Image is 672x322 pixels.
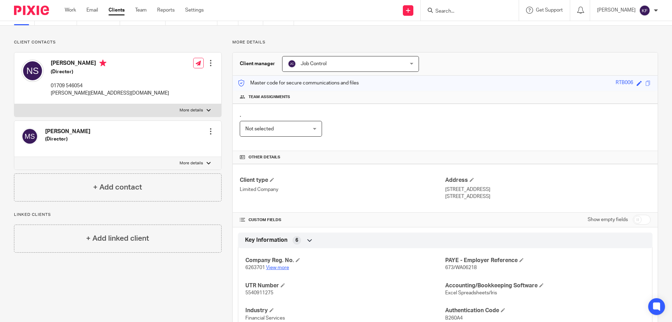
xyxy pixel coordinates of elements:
[445,186,651,193] p: [STREET_ADDRESS]
[135,7,147,14] a: Team
[266,265,289,270] a: View more
[245,307,445,314] h4: Industry
[238,80,359,87] p: Master code for secure communications and files
[99,60,106,67] i: Primary
[245,290,273,295] span: 5540911275
[288,60,296,68] img: svg%3E
[157,7,175,14] a: Reports
[108,7,125,14] a: Clients
[51,82,169,89] p: 01709 546054
[445,257,645,264] h4: PAYE - Employer Reference
[185,7,204,14] a: Settings
[51,68,169,75] h5: (Director)
[180,108,203,113] p: More details
[240,217,445,223] h4: CUSTOM FIELDS
[445,307,645,314] h4: Authentication Code
[245,257,445,264] h4: Company Reg. No.
[445,193,651,200] p: [STREET_ADDRESS]
[180,160,203,166] p: More details
[45,136,90,143] h5: (Director)
[14,40,222,45] p: Client contacts
[240,177,445,184] h4: Client type
[588,216,628,223] label: Show empty fields
[616,79,633,87] div: RTB006
[536,8,563,13] span: Get Support
[295,237,298,244] span: 6
[245,282,445,289] h4: UTR Number
[240,112,241,118] span: .
[240,60,275,67] h3: Client manager
[14,212,222,218] p: Linked clients
[245,265,265,270] span: 6263701
[86,233,149,244] h4: + Add linked client
[51,90,169,97] p: [PERSON_NAME][EMAIL_ADDRESS][DOMAIN_NAME]
[51,60,169,68] h4: [PERSON_NAME]
[21,128,38,145] img: svg%3E
[248,94,290,100] span: Team assignments
[445,316,463,321] span: B260A4
[86,7,98,14] a: Email
[45,128,90,135] h4: [PERSON_NAME]
[14,6,49,15] img: Pixie
[445,177,651,184] h4: Address
[248,155,280,160] span: Other details
[240,186,445,193] p: Limited Company
[301,61,327,66] span: Job Control
[245,316,285,321] span: Financial Services
[639,5,650,16] img: svg%3E
[245,126,274,131] span: Not selected
[445,290,497,295] span: Excel Spreadsheets/Iris
[597,7,636,14] p: [PERSON_NAME]
[435,8,498,15] input: Search
[93,182,142,193] h4: + Add contact
[445,282,645,289] h4: Accounting/Bookkeeping Software
[65,7,76,14] a: Work
[245,237,287,244] span: Key Information
[232,40,658,45] p: More details
[445,265,477,270] span: 673/WA06218
[21,60,44,82] img: svg%3E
